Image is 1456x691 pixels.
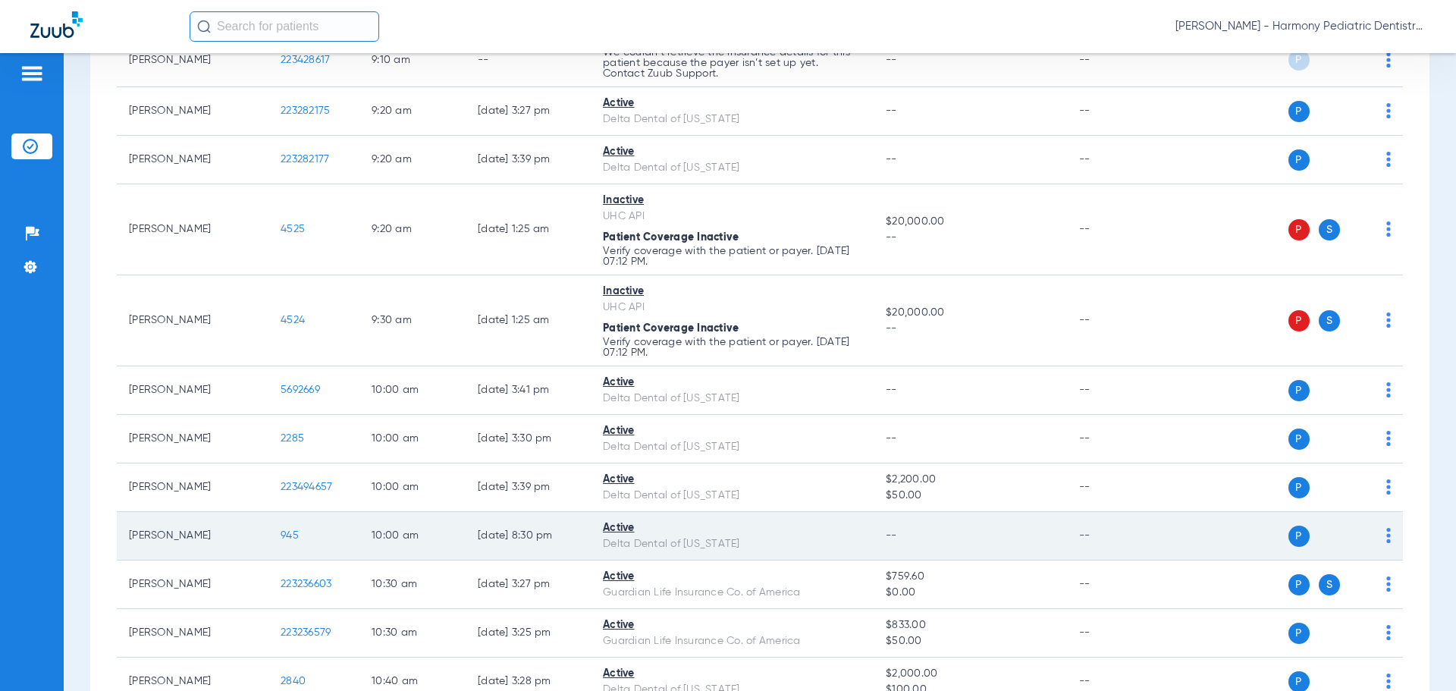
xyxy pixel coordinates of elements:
td: [PERSON_NAME] [117,275,268,366]
span: P [1288,49,1310,71]
span: S [1319,219,1340,240]
img: hamburger-icon [20,64,44,83]
span: $20,000.00 [886,305,1054,321]
img: group-dot-blue.svg [1386,576,1391,592]
img: x.svg [1352,313,1367,328]
td: -- [1067,33,1169,87]
span: 2840 [281,676,306,686]
td: 10:00 AM [359,415,466,463]
img: x.svg [1352,52,1367,68]
td: -- [1067,561,1169,609]
span: $50.00 [886,633,1054,649]
span: $0.00 [886,585,1054,601]
td: [PERSON_NAME] [117,512,268,561]
td: -- [1067,366,1169,415]
span: 223282177 [281,154,329,165]
span: 945 [281,530,299,541]
td: 9:20 AM [359,184,466,275]
td: [PERSON_NAME] [117,609,268,658]
td: [DATE] 3:25 PM [466,609,591,658]
td: -- [1067,609,1169,658]
td: 9:20 AM [359,87,466,136]
div: Active [603,520,861,536]
div: UHC API [603,300,861,316]
img: group-dot-blue.svg [1386,479,1391,495]
div: Delta Dental of [US_STATE] [603,391,861,407]
span: $833.00 [886,617,1054,633]
span: 223236579 [281,627,331,638]
span: 5692669 [281,385,320,395]
td: [PERSON_NAME] [117,366,268,415]
img: x.svg [1352,221,1367,237]
img: group-dot-blue.svg [1386,313,1391,328]
td: -- [1067,275,1169,366]
span: S [1319,574,1340,595]
span: P [1288,477,1310,498]
div: Guardian Life Insurance Co. of America [603,585,861,601]
td: -- [1067,136,1169,184]
div: Active [603,375,861,391]
img: x.svg [1352,103,1367,118]
div: Delta Dental of [US_STATE] [603,488,861,504]
div: Inactive [603,193,861,209]
span: -- [886,55,897,65]
img: Search Icon [197,20,211,33]
span: Patient Coverage Inactive [603,323,739,334]
td: [PERSON_NAME] [117,33,268,87]
td: -- [1067,87,1169,136]
img: group-dot-blue.svg [1386,103,1391,118]
span: P [1288,429,1310,450]
span: P [1288,310,1310,331]
iframe: Chat Widget [1380,618,1456,691]
td: [DATE] 3:27 PM [466,87,591,136]
div: Inactive [603,284,861,300]
span: S [1319,310,1340,331]
td: [DATE] 3:39 PM [466,136,591,184]
span: P [1288,526,1310,547]
p: We couldn’t retrieve the insurance details for this patient because the payer isn’t set up yet. C... [603,47,861,79]
td: 9:10 AM [359,33,466,87]
div: Delta Dental of [US_STATE] [603,160,861,176]
span: Patient Coverage Inactive [603,232,739,243]
td: 9:30 AM [359,275,466,366]
img: group-dot-blue.svg [1386,52,1391,68]
img: group-dot-blue.svg [1386,528,1391,543]
span: P [1288,101,1310,122]
span: -- [886,230,1054,246]
p: Verify coverage with the patient or payer. [DATE] 07:12 PM. [603,246,861,267]
span: $759.60 [886,569,1054,585]
td: [PERSON_NAME] [117,87,268,136]
td: [PERSON_NAME] [117,561,268,609]
span: $2,000.00 [886,666,1054,682]
div: Active [603,423,861,439]
td: 10:00 AM [359,366,466,415]
img: group-dot-blue.svg [1386,431,1391,446]
div: Active [603,472,861,488]
img: group-dot-blue.svg [1386,152,1391,167]
td: [DATE] 3:30 PM [466,415,591,463]
span: -- [886,530,897,541]
span: -- [886,385,897,395]
img: x.svg [1352,152,1367,167]
input: Search for patients [190,11,379,42]
p: Verify coverage with the patient or payer. [DATE] 07:12 PM. [603,337,861,358]
td: [PERSON_NAME] [117,184,268,275]
td: 10:30 AM [359,561,466,609]
td: [DATE] 3:41 PM [466,366,591,415]
span: 4524 [281,315,305,325]
td: 10:00 AM [359,463,466,512]
span: P [1288,623,1310,644]
td: [DATE] 8:30 PM [466,512,591,561]
span: 4525 [281,224,305,234]
span: 223282175 [281,105,330,116]
span: P [1288,380,1310,401]
span: P [1288,219,1310,240]
div: Active [603,569,861,585]
div: Guardian Life Insurance Co. of America [603,633,861,649]
td: -- [466,33,591,87]
img: x.svg [1352,625,1367,640]
span: P [1288,149,1310,171]
td: [DATE] 1:25 AM [466,184,591,275]
span: -- [886,154,897,165]
span: 223494657 [281,482,332,492]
